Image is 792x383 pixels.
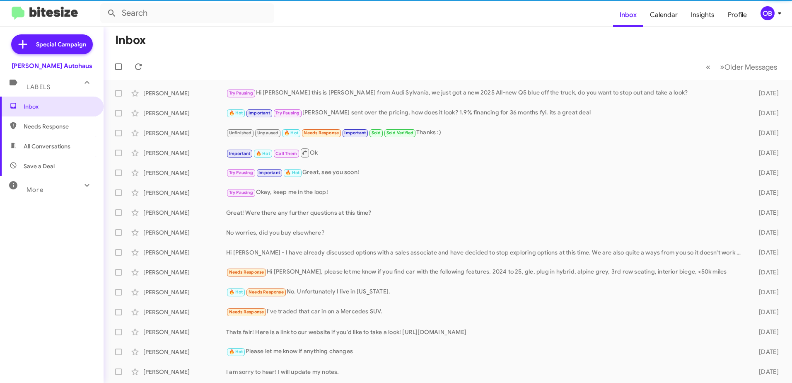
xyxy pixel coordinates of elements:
span: Needs Response [304,130,339,136]
span: All Conversations [24,142,70,150]
span: 🔥 Hot [229,349,243,354]
span: 🔥 Hot [229,289,243,295]
div: Hi [PERSON_NAME] - I have already discussed options with a sales associate and have decided to st... [226,248,746,257]
span: More [27,186,43,194]
div: [PERSON_NAME] [143,228,226,237]
span: 🔥 Hot [284,130,298,136]
span: Important [258,170,280,175]
span: Sold [372,130,381,136]
div: [DATE] [746,109,785,117]
span: Sold Verified [386,130,414,136]
div: [DATE] [746,169,785,177]
div: [PERSON_NAME] sent over the pricing, how does it look? 1.9% financing for 36 months fyi. its a gr... [226,108,746,118]
div: [DATE] [746,228,785,237]
div: [PERSON_NAME] Autohaus [12,62,92,70]
div: [DATE] [746,208,785,217]
div: [PERSON_NAME] [143,169,226,177]
span: Try Pausing [229,90,253,96]
div: Thanks :) [226,128,746,138]
span: Inbox [24,102,94,111]
div: [DATE] [746,368,785,376]
span: 🔥 Hot [256,151,270,156]
span: Needs Response [229,309,264,315]
div: [PERSON_NAME] [143,149,226,157]
div: OB [761,6,775,20]
span: Special Campaign [36,40,86,48]
div: [DATE] [746,189,785,197]
span: Unfinished [229,130,252,136]
div: Ok [226,148,746,158]
span: Important [229,151,251,156]
input: Search [100,3,274,23]
div: [DATE] [746,348,785,356]
div: No worries, did you buy elsewhere? [226,228,746,237]
div: [PERSON_NAME] [143,89,226,97]
div: Great! Were there any further questions at this time? [226,208,746,217]
span: » [720,62,724,72]
div: Please let me know if anything changes [226,347,746,356]
a: Insights [684,3,721,27]
span: 🔥 Hot [285,170,299,175]
div: [PERSON_NAME] [143,268,226,276]
div: [PERSON_NAME] [143,308,226,316]
span: Try Pausing [229,190,253,195]
div: [PERSON_NAME] [143,248,226,257]
div: Hi [PERSON_NAME], please let me know if you find car with the following features. 2024 to 25, gle... [226,267,746,277]
button: OB [753,6,783,20]
div: Great, see you soon! [226,168,746,177]
div: [DATE] [746,248,785,257]
div: [PERSON_NAME] [143,288,226,296]
span: Important [249,110,270,116]
span: Save a Deal [24,162,55,170]
div: [PERSON_NAME] [143,129,226,137]
nav: Page navigation example [701,58,782,75]
span: Needs Response [24,122,94,131]
span: « [706,62,710,72]
div: [PERSON_NAME] [143,328,226,336]
div: No. Unfortunately I live in [US_STATE]. [226,287,746,297]
span: Call Them [275,151,297,156]
div: I am sorry to hear! I will update my notes. [226,368,746,376]
div: Hi [PERSON_NAME] this is [PERSON_NAME] from Audi Sylvania, we just got a new 2025 All-new Q5 blue... [226,88,746,98]
span: Unpaused [257,130,279,136]
div: [DATE] [746,288,785,296]
div: [DATE] [746,268,785,276]
button: Next [715,58,782,75]
div: [PERSON_NAME] [143,348,226,356]
div: [DATE] [746,149,785,157]
div: [PERSON_NAME] [143,208,226,217]
div: Okay, keep me in the loop! [226,188,746,197]
span: Important [344,130,366,136]
h1: Inbox [115,34,146,47]
div: [DATE] [746,328,785,336]
span: Needs Response [229,269,264,275]
span: Needs Response [249,289,284,295]
span: 🔥 Hot [229,110,243,116]
span: Labels [27,83,51,91]
div: [PERSON_NAME] [143,189,226,197]
div: [PERSON_NAME] [143,368,226,376]
a: Profile [721,3,753,27]
a: Inbox [613,3,643,27]
div: [DATE] [746,89,785,97]
span: Try Pausing [275,110,299,116]
a: Calendar [643,3,684,27]
div: Thats fair! Here is a link to our website if you'd like to take a look! [URL][DOMAIN_NAME] [226,328,746,336]
button: Previous [701,58,715,75]
div: I've traded that car in on a Mercedes SUV. [226,307,746,317]
div: [PERSON_NAME] [143,109,226,117]
div: [DATE] [746,308,785,316]
div: [DATE] [746,129,785,137]
span: Older Messages [724,63,777,72]
a: Special Campaign [11,34,93,54]
span: Try Pausing [229,170,253,175]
